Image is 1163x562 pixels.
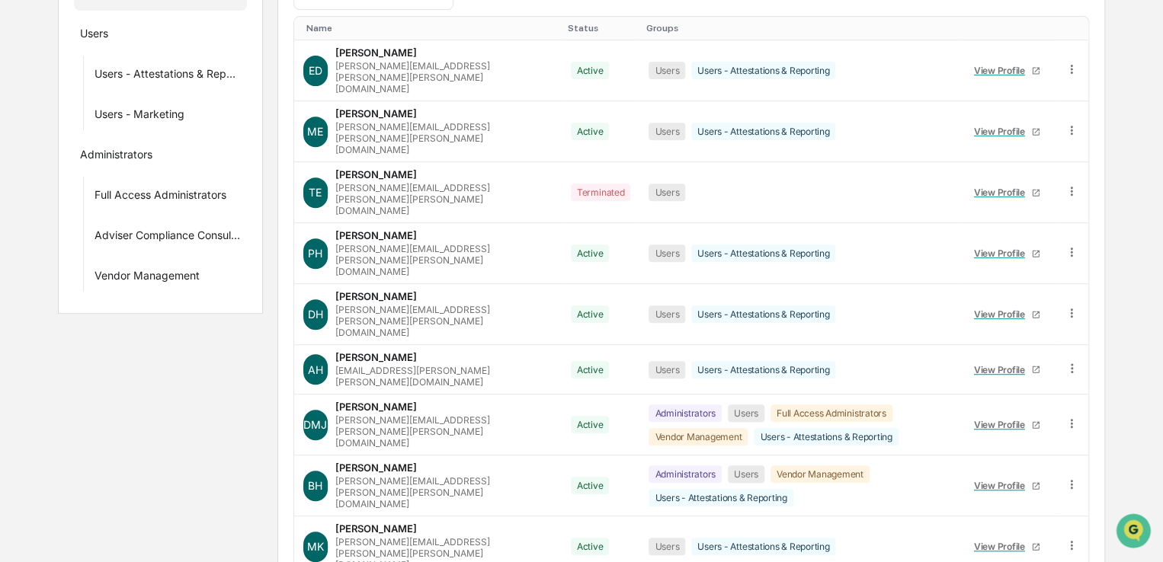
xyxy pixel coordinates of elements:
div: Users [649,184,685,201]
a: 🗄️Attestations [104,186,195,213]
div: Users - Marketing [95,107,184,126]
div: [PERSON_NAME] [335,401,417,413]
div: Users - Attestations & Reporting [649,489,793,506]
span: AH [308,363,323,376]
span: Attestations [126,192,189,207]
div: [PERSON_NAME][EMAIL_ADDRESS][PERSON_NAME][PERSON_NAME][DOMAIN_NAME] [335,475,553,509]
div: [PERSON_NAME] [335,46,417,59]
div: Administrators [649,465,722,483]
div: Active [571,62,610,79]
div: Full Access Administrators [771,404,892,422]
div: [PERSON_NAME][EMAIL_ADDRESS][PERSON_NAME][PERSON_NAME][DOMAIN_NAME] [335,414,553,449]
a: View Profile [967,241,1046,265]
div: 🔎 [15,222,27,235]
div: Vendor Management [649,428,748,445]
button: Start new chat [259,121,277,139]
a: 🖐️Preclearance [9,186,104,213]
div: [PERSON_NAME] [335,351,417,363]
span: MK [307,540,324,553]
div: [PERSON_NAME] [335,229,417,241]
div: Administrators [80,148,152,166]
div: View Profile [974,364,1031,375]
iframe: Open customer support [1114,512,1155,553]
span: ED [309,64,322,77]
div: Active [571,416,610,433]
a: View Profile [967,120,1046,143]
a: View Profile [967,59,1046,82]
div: [PERSON_NAME][EMAIL_ADDRESS][PERSON_NAME][PERSON_NAME][DOMAIN_NAME] [335,60,553,94]
div: Users [649,305,685,323]
div: [PERSON_NAME] [335,461,417,474]
div: 🗄️ [111,193,123,206]
div: Toggle SortBy [964,23,1049,34]
div: Users - Attestations & Reporting [691,123,835,140]
div: Users - Attestations & Reporting [95,67,241,85]
p: How can we help? [15,32,277,56]
div: [PERSON_NAME] [335,168,417,180]
div: View Profile [974,541,1031,552]
input: Clear [40,69,252,85]
div: View Profile [974,65,1031,76]
span: ME [307,125,323,138]
div: View Profile [974,480,1031,491]
div: Toggle SortBy [1068,23,1082,34]
div: View Profile [974,308,1031,320]
div: [PERSON_NAME][EMAIL_ADDRESS][PERSON_NAME][PERSON_NAME][DOMAIN_NAME] [335,304,553,338]
div: [PERSON_NAME][EMAIL_ADDRESS][PERSON_NAME][PERSON_NAME][DOMAIN_NAME] [335,121,553,155]
div: Toggle SortBy [568,23,634,34]
div: Full Access Administrators [95,188,226,206]
div: View Profile [974,247,1031,259]
div: Users [649,62,685,79]
div: View Profile [974,419,1031,430]
span: DH [308,308,323,321]
div: Start new chat [52,117,250,132]
span: DMJ [303,418,327,431]
div: Users - Attestations & Reporting [754,428,898,445]
div: [PERSON_NAME] [335,522,417,535]
div: Users [80,27,108,45]
div: We're available if you need us! [52,132,193,144]
div: Active [571,244,610,262]
div: Active [571,123,610,140]
img: 1746055101610-c473b297-6a78-478c-a979-82029cc54cd1 [15,117,43,144]
span: BH [308,479,322,492]
span: Pylon [152,258,184,270]
div: Users - Attestations & Reporting [691,244,835,262]
div: Vendor Management [771,465,870,483]
div: Users - Attestations & Reporting [691,361,835,378]
a: View Profile [967,474,1046,497]
div: Users [728,465,764,483]
div: Active [571,361,610,378]
div: Toggle SortBy [306,23,556,34]
div: [PERSON_NAME][EMAIL_ADDRESS][PERSON_NAME][PERSON_NAME][DOMAIN_NAME] [335,243,553,277]
div: [PERSON_NAME][EMAIL_ADDRESS][PERSON_NAME][PERSON_NAME][DOMAIN_NAME] [335,182,553,216]
a: View Profile [967,535,1046,558]
a: View Profile [967,358,1046,382]
div: Users [649,123,685,140]
div: Vendor Management [95,269,200,287]
div: Terminated [571,184,631,201]
div: [EMAIL_ADDRESS][PERSON_NAME][PERSON_NAME][DOMAIN_NAME] [335,365,553,388]
a: View Profile [967,180,1046,204]
div: Active [571,305,610,323]
div: Users - Attestations & Reporting [691,538,835,555]
a: View Profile [967,413,1046,436]
div: Users - Attestations & Reporting [691,305,835,323]
div: Users [649,538,685,555]
div: Toggle SortBy [646,23,952,34]
div: Administrators [649,404,722,422]
a: View Profile [967,302,1046,326]
div: Users - Attestations & Reporting [691,62,835,79]
span: Preclearance [30,192,98,207]
span: TE [309,186,322,199]
div: Adviser Compliance Consulting [95,228,241,247]
div: Users [649,244,685,262]
a: 🔎Data Lookup [9,215,102,242]
div: [PERSON_NAME] [335,107,417,120]
div: 🖐️ [15,193,27,206]
div: Users [728,404,764,422]
div: View Profile [974,126,1031,137]
span: Data Lookup [30,221,96,236]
